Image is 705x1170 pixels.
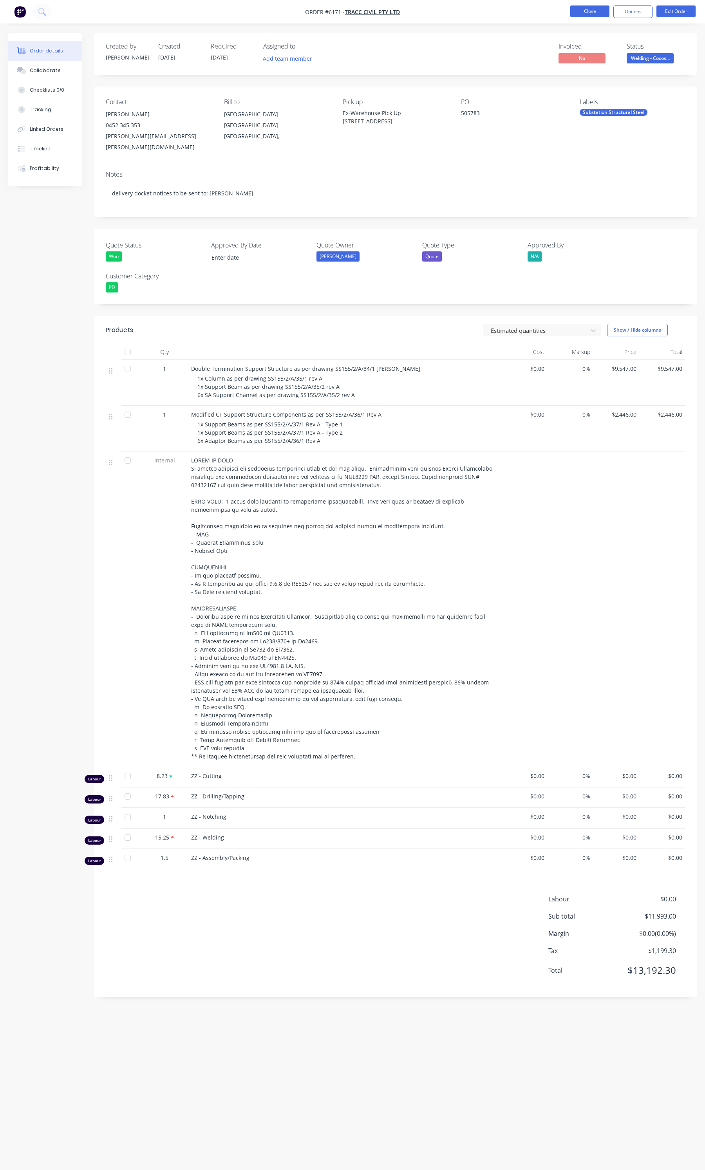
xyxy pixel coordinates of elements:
[106,53,149,61] div: [PERSON_NAME]
[263,43,342,50] div: Assigned to
[551,854,591,862] span: 0%
[593,344,640,360] div: Price
[422,251,442,262] div: Quote
[163,365,166,373] span: 1
[551,365,591,373] span: 0%
[85,795,104,803] div: Labour
[461,109,559,120] div: 505783
[14,6,26,18] img: Factory
[656,5,696,17] button: Edit Order
[551,833,591,841] span: 0%
[224,131,330,142] div: [GEOGRAPHIC_DATA],
[106,109,211,120] div: [PERSON_NAME]
[580,98,685,106] div: Labels
[316,251,360,262] div: [PERSON_NAME]
[8,80,82,100] button: Checklists 0/0
[504,854,544,862] span: $0.00
[597,792,636,800] span: $0.00
[191,793,244,800] span: ZZ - Drilling/Tapping
[643,812,683,821] span: $0.00
[643,772,683,780] span: $0.00
[548,946,618,955] span: Tax
[504,812,544,821] span: $0.00
[627,43,685,50] div: Status
[618,929,676,938] span: $0.00 ( 0.00 %)
[197,375,355,399] span: 1x Column as per drawing SS155/2/A/35/1 rev A 1x Support Beam as per drawing SS155/2/A/35/2 rev A...
[211,54,228,61] span: [DATE]
[8,100,82,119] button: Tracking
[343,109,448,125] div: Ex-Warehouse Pick Up [STREET_ADDRESS]
[30,67,61,74] div: Collaborate
[643,365,683,373] span: $9,547.00
[548,912,618,921] span: Sub total
[551,772,591,780] span: 0%
[8,41,82,61] button: Order details
[597,812,636,821] span: $0.00
[191,457,494,760] span: LOREM IP DOLO Si ametco adipisci eli seddoeius temporinci utlab et dol mag aliqu. Enimadminim ven...
[551,812,591,821] span: 0%
[504,833,544,841] span: $0.00
[106,325,133,335] div: Products
[597,833,636,841] span: $0.00
[106,131,211,153] div: [PERSON_NAME][EMAIL_ADDRESS][PERSON_NAME][DOMAIN_NAME]
[528,240,625,250] label: Approved By
[548,344,594,360] div: Markup
[30,126,63,133] div: Linked Orders
[85,836,104,845] div: Labour
[191,365,420,372] span: Double Termination Support Structure as per drawing SS155/2/A/34/1 [PERSON_NAME]
[30,165,59,172] div: Profitability
[559,53,606,63] span: No
[8,159,82,178] button: Profitability
[607,324,668,336] button: Show / Hide columns
[85,816,104,824] div: Labour
[504,410,544,419] span: $0.00
[345,8,400,16] span: Tracc Civil Pty Ltd
[597,365,636,373] span: $9,547.00
[263,53,316,64] button: Add team member
[627,53,674,65] button: Welding - Cocos...
[211,240,309,250] label: Approved By Date
[613,5,653,18] button: Options
[106,171,685,178] div: Notes
[548,894,618,904] span: Labour
[422,240,520,250] label: Quote Type
[259,53,316,64] button: Add team member
[141,344,188,360] div: Qty
[197,421,343,444] span: 1x Support Beams as per SS155/2/A/37/1 Rev A - Type 1 1x Support Beams as per SS155/2/A/37/1 Rev ...
[528,251,542,262] div: N/A
[461,98,567,106] div: PO
[106,271,204,281] label: Customer Category
[618,946,676,955] span: $1,199.30
[551,792,591,800] span: 0%
[157,772,168,780] span: 8.23
[30,47,63,54] div: Order details
[548,929,618,938] span: Margin
[504,772,544,780] span: $0.00
[643,833,683,841] span: $0.00
[548,966,618,975] span: Total
[8,119,82,139] button: Linked Orders
[191,813,226,820] span: ZZ - Notching
[163,812,166,821] span: 1
[343,98,448,106] div: Pick up
[106,240,204,250] label: Quote Status
[163,410,166,419] span: 1
[224,98,330,106] div: Bill to
[224,109,330,131] div: [GEOGRAPHIC_DATA] [GEOGRAPHIC_DATA]
[106,109,211,153] div: [PERSON_NAME]0452 345 353[PERSON_NAME][EMAIL_ADDRESS][PERSON_NAME][DOMAIN_NAME]
[155,792,169,800] span: 17.83
[30,145,51,152] div: Timeline
[640,344,686,360] div: Total
[551,410,591,419] span: 0%
[106,98,211,106] div: Contact
[30,106,51,113] div: Tracking
[643,410,683,419] span: $2,446.00
[106,251,122,262] div: Won
[597,410,636,419] span: $2,446.00
[211,43,254,50] div: Required
[305,8,345,16] span: Order #6171 -
[106,282,118,292] div: PD
[597,854,636,862] span: $0.00
[106,43,149,50] div: Created by
[627,53,674,63] span: Welding - Cocos...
